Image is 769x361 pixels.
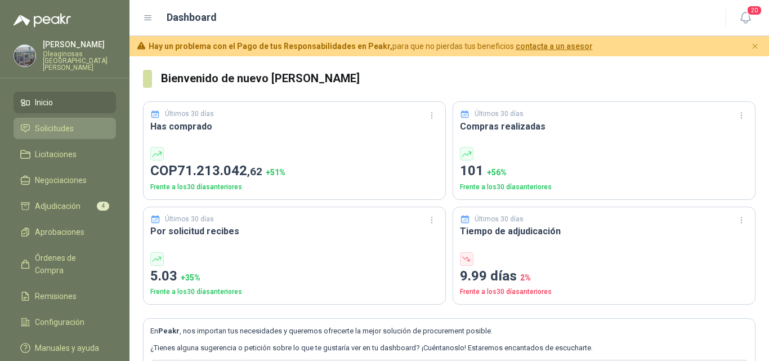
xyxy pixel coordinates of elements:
p: Últimos 30 días [475,214,524,225]
p: Frente a los 30 días anteriores [460,287,748,297]
p: Últimos 30 días [165,214,214,225]
p: [PERSON_NAME] [43,41,116,48]
a: Inicio [14,92,116,113]
span: Negociaciones [35,174,87,186]
a: Aprobaciones [14,221,116,243]
a: Configuración [14,311,116,333]
span: Adjudicación [35,200,81,212]
span: + 35 % [181,273,200,282]
p: 9.99 días [460,266,748,287]
b: Hay un problema con el Pago de tus Responsabilidades en Peakr, [149,42,392,51]
span: 71.213.042 [177,163,262,179]
h3: Has comprado [150,119,439,133]
b: Peakr [158,327,180,335]
span: para que no pierdas tus beneficios [149,40,593,52]
span: Aprobaciones [35,226,84,238]
p: Oleaginosas [GEOGRAPHIC_DATA][PERSON_NAME] [43,51,116,71]
span: + 51 % [266,168,285,177]
a: Negociaciones [14,170,116,191]
span: Manuales y ayuda [35,342,99,354]
h3: Tiempo de adjudicación [460,224,748,238]
h1: Dashboard [167,10,217,25]
p: Últimos 30 días [165,109,214,119]
span: Solicitudes [35,122,74,135]
a: Remisiones [14,286,116,307]
p: En , nos importan tus necesidades y queremos ofrecerte la mejor solución de procurement posible. [150,326,748,337]
p: 101 [460,161,748,182]
span: Órdenes de Compra [35,252,105,277]
a: contacta a un asesor [516,42,593,51]
button: 20 [735,8,755,28]
p: Frente a los 30 días anteriores [150,182,439,193]
h3: Compras realizadas [460,119,748,133]
p: Últimos 30 días [475,109,524,119]
span: Licitaciones [35,148,77,161]
span: 20 [746,5,762,16]
h3: Por solicitud recibes [150,224,439,238]
span: 2 % [520,273,531,282]
p: 5.03 [150,266,439,287]
span: Inicio [35,96,53,109]
p: Frente a los 30 días anteriores [150,287,439,297]
span: ,62 [247,165,262,178]
span: 4 [97,202,109,211]
span: Remisiones [35,290,77,302]
img: Logo peakr [14,14,71,27]
span: + 56 % [487,168,507,177]
p: ¿Tienes alguna sugerencia o petición sobre lo que te gustaría ver en tu dashboard? ¡Cuéntanoslo! ... [150,342,748,354]
span: Configuración [35,316,84,328]
a: Adjudicación4 [14,195,116,217]
button: Cerrar [748,39,762,54]
p: Frente a los 30 días anteriores [460,182,748,193]
h3: Bienvenido de nuevo [PERSON_NAME] [161,70,755,87]
img: Company Logo [14,45,35,66]
a: Manuales y ayuda [14,337,116,359]
a: Órdenes de Compra [14,247,116,281]
p: COP [150,161,439,182]
a: Licitaciones [14,144,116,165]
a: Solicitudes [14,118,116,139]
